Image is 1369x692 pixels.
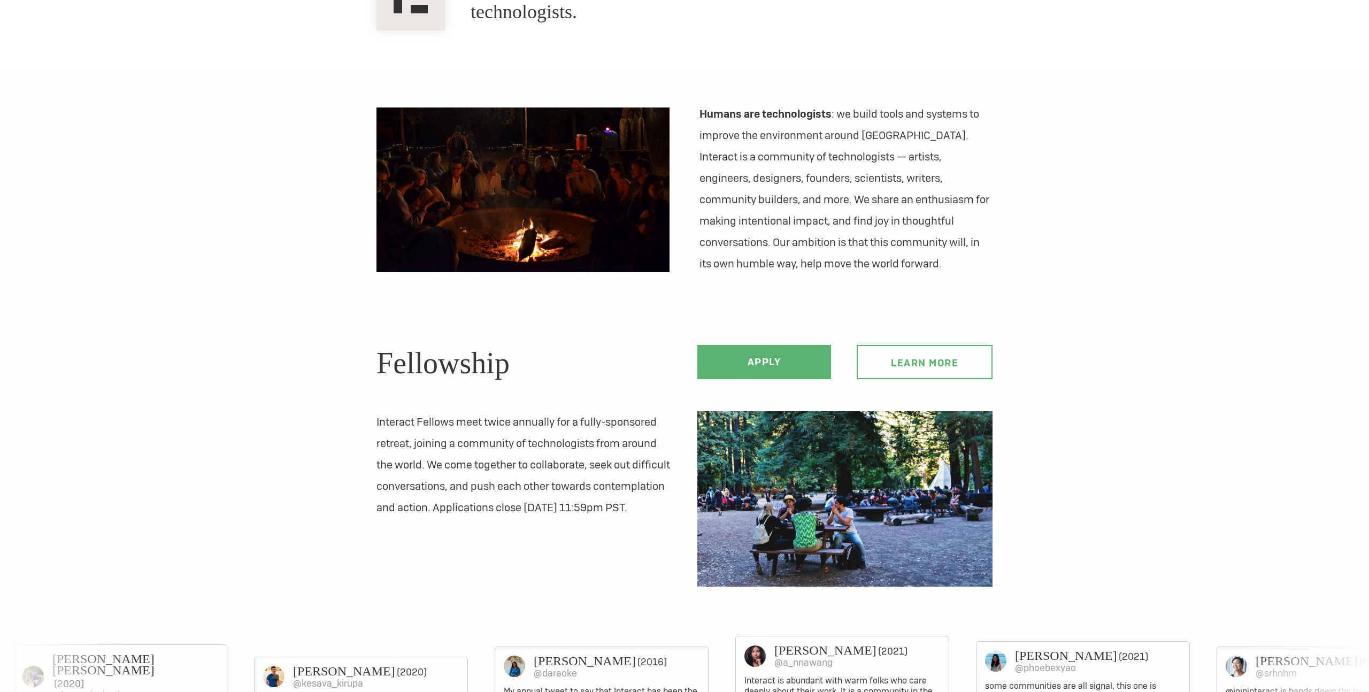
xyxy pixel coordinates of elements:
[1014,650,1116,662] h3: [PERSON_NAME]
[1225,656,1246,677] img: Sarah Nahm's Profile Picture
[262,666,283,687] img: Kesava Dinakaran's Profile Picture
[396,668,426,676] h4: (2020)
[984,650,1005,672] img: Phoebe Yao's Profile Picture
[697,411,993,587] img: Lunchtime discussion at an Interact Retreat
[1014,664,1147,672] h4: @phoebexyao
[699,103,993,274] p: : we build tools and systems to improve the environment around [GEOGRAPHIC_DATA]. Interact is a c...
[533,656,635,667] h3: [PERSON_NAME]
[743,645,765,667] img: Anna Wang's Profile Picture
[503,656,524,677] img: Dara Oke's Profile Picture
[773,645,875,656] h3: [PERSON_NAME]
[636,658,666,666] h4: (2016)
[21,666,43,687] img: Kennedy Ekezie-Joseph's Profile Picture
[533,669,666,678] h4: @daraoke
[53,680,83,688] h4: (2020)
[699,107,832,121] strong: Humans are technologists
[376,341,672,386] h2: Fellowship
[773,658,906,667] h4: @a_nnawang
[857,345,993,379] a: Learn more
[877,647,906,656] h4: (2021)
[51,653,217,676] h3: [PERSON_NAME] [PERSON_NAME]
[376,107,670,272] img: A fireplace discussion at an Interact Retreat
[292,666,394,677] h3: [PERSON_NAME]
[1118,652,1147,661] h4: (2021)
[292,679,426,688] h4: @kesava_kirupa
[697,345,831,379] a: Apply
[1255,656,1357,667] h3: [PERSON_NAME]
[376,411,672,518] p: Interact Fellows meet twice annually for a fully-sponsored retreat, joining a community of techno...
